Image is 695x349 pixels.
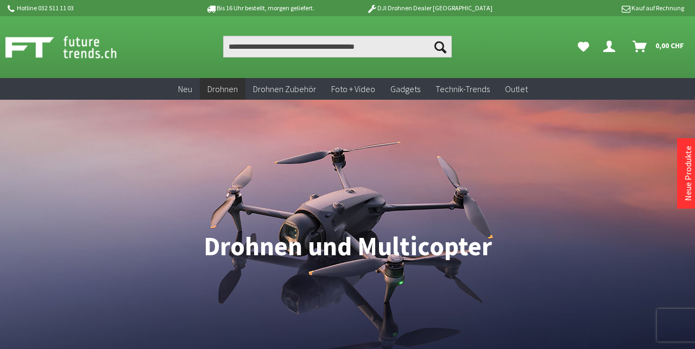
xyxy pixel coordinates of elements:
[223,36,452,57] input: Produkt, Marke, Kategorie, EAN, Artikelnummer…
[8,233,687,260] h1: Drohnen und Multicopter
[178,83,192,94] span: Neu
[345,2,514,15] p: DJI Drohnen Dealer [GEOGRAPHIC_DATA]
[170,78,200,100] a: Neu
[505,83,528,94] span: Outlet
[383,78,428,100] a: Gadgets
[200,78,245,100] a: Drohnen
[514,2,684,15] p: Kauf auf Rechnung
[628,36,690,57] a: Warenkorb
[429,36,452,57] button: Suchen
[245,78,324,100] a: Drohnen Zubehör
[175,2,344,15] p: Bis 16 Uhr bestellt, morgen geliefert.
[655,37,684,54] span: 0,00 CHF
[428,78,497,100] a: Technik-Trends
[599,36,624,57] a: Dein Konto
[324,78,383,100] a: Foto + Video
[497,78,535,100] a: Outlet
[390,83,420,94] span: Gadgets
[683,146,693,201] a: Neue Produkte
[5,34,141,61] img: Shop Futuretrends - zur Startseite wechseln
[331,83,375,94] span: Foto + Video
[5,2,175,15] p: Hotline 032 511 11 03
[572,36,595,57] a: Meine Favoriten
[435,83,490,94] span: Technik-Trends
[253,83,316,94] span: Drohnen Zubehör
[207,83,238,94] span: Drohnen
